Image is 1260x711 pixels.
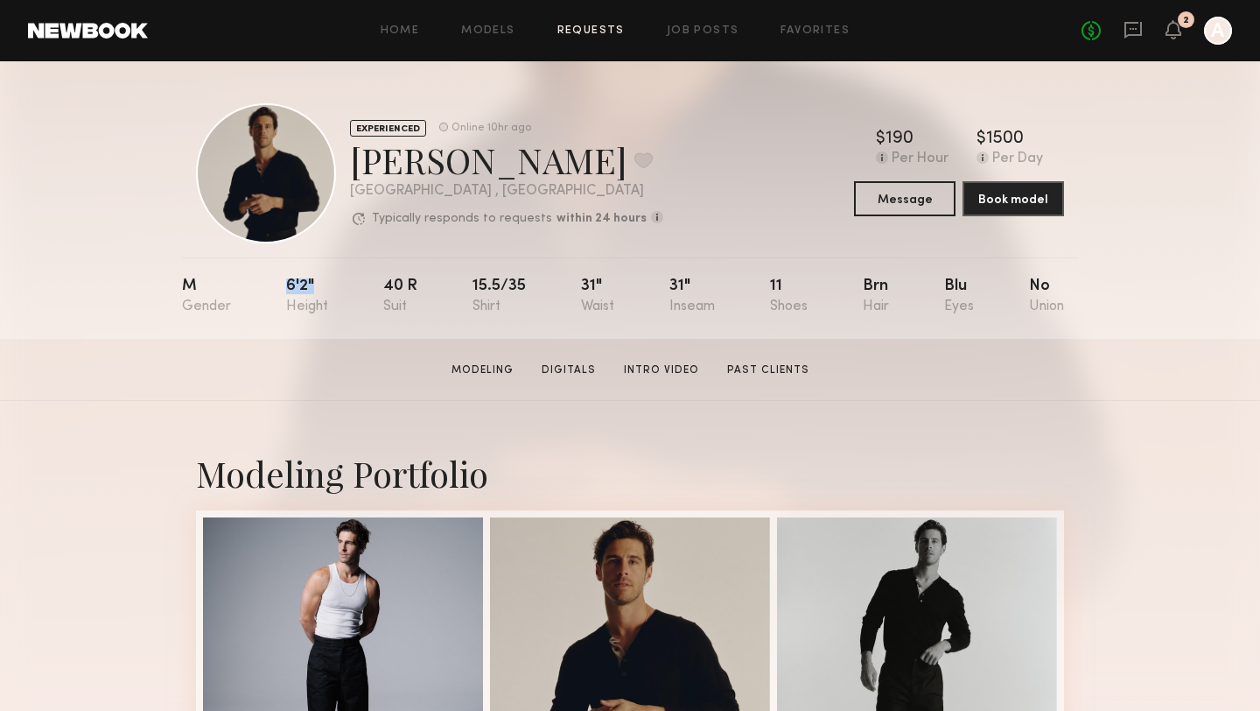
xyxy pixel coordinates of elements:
div: 2 [1183,16,1189,25]
div: [PERSON_NAME] [350,137,663,183]
div: EXPERIENCED [350,120,426,137]
div: Per Day [992,151,1043,167]
button: Message [854,181,955,216]
div: 1500 [986,130,1024,148]
a: Digitals [535,363,603,378]
a: Favorites [780,25,850,37]
a: A [1204,17,1232,45]
div: $ [876,130,885,148]
div: $ [976,130,986,148]
div: 31" [669,278,715,314]
div: 6'2" [286,278,328,314]
div: 15.5/35 [472,278,526,314]
b: within 24 hours [556,213,647,225]
div: 40 r [383,278,417,314]
div: 31" [581,278,614,314]
button: Book model [962,181,1064,216]
a: Requests [557,25,625,37]
a: Home [381,25,420,37]
a: Intro Video [617,363,706,378]
div: M [182,278,231,314]
div: Modeling Portfolio [196,450,1064,496]
p: Typically responds to requests [372,213,552,225]
a: Past Clients [720,363,816,378]
div: No [1029,278,1064,314]
div: Per Hour [892,151,948,167]
div: Brn [863,278,889,314]
div: Online 10hr ago [451,123,531,134]
a: Job Posts [667,25,739,37]
a: Modeling [444,363,521,378]
div: 11 [770,278,808,314]
a: Models [461,25,514,37]
div: 190 [885,130,913,148]
div: Blu [944,278,974,314]
div: [GEOGRAPHIC_DATA] , [GEOGRAPHIC_DATA] [350,184,663,199]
